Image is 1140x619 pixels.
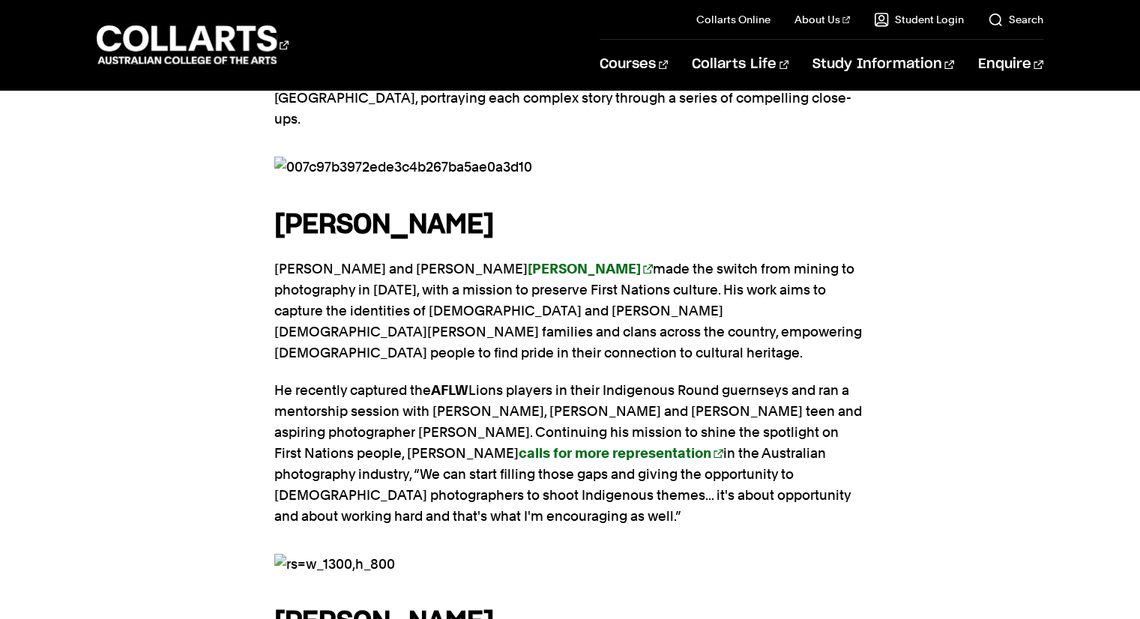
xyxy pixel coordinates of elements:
[812,40,953,89] a: Study Information
[696,12,770,27] a: Collarts Online
[988,12,1043,27] a: Search
[978,40,1043,89] a: Enquire
[600,40,668,89] a: Courses
[874,12,964,27] a: Student Login
[528,261,641,277] strong: [PERSON_NAME]
[519,445,711,461] strong: calls for more representation
[274,380,866,527] p: He recently captured the Lions players in their Indigenous Round guernseys and ran a mentorship s...
[274,211,494,238] strong: [PERSON_NAME]
[794,12,850,27] a: About Us
[528,261,653,277] a: [PERSON_NAME]
[274,259,866,363] p: [PERSON_NAME] and [PERSON_NAME] made the switch from mining to photography in [DATE], with a miss...
[431,382,468,398] strong: AFLW
[274,157,866,178] img: 007c97b3972ede3c4b267ba5ae0a3d10
[274,554,866,575] img: rs=w_1300,h_800
[519,445,723,461] a: calls for more representation
[692,40,788,89] a: Collarts Life
[97,23,289,66] div: Go to homepage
